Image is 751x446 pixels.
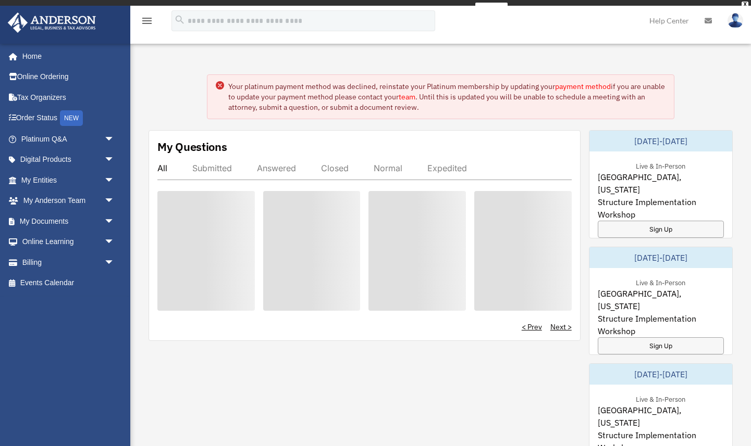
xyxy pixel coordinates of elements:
[141,15,153,27] i: menu
[141,18,153,27] a: menu
[60,110,83,126] div: NEW
[257,163,296,173] div: Answered
[104,170,125,191] span: arrow_drop_down
[321,163,349,173] div: Closed
[742,2,748,8] div: close
[7,129,130,149] a: Platinum Q&Aarrow_drop_down
[374,163,402,173] div: Normal
[243,3,471,15] div: Get a chance to win 6 months of Platinum for free just by filling out this
[104,232,125,253] span: arrow_drop_down
[399,92,415,101] a: team
[475,3,508,15] a: survey
[104,252,125,273] span: arrow_drop_down
[104,149,125,171] span: arrow_drop_down
[728,13,743,28] img: User Pic
[598,337,724,354] a: Sign Up
[589,131,732,151] div: [DATE]-[DATE]
[427,163,467,173] div: Expedited
[7,170,130,190] a: My Entitiesarrow_drop_down
[627,160,694,171] div: Live & In-Person
[7,190,130,211] a: My Anderson Teamarrow_drop_down
[5,12,99,33] img: Anderson Advisors Platinum Portal
[7,46,125,67] a: Home
[7,149,130,170] a: Digital Productsarrow_drop_down
[598,196,724,221] span: Structure Implementation Workshop
[7,211,130,232] a: My Documentsarrow_drop_down
[555,82,611,91] a: payment method
[7,232,130,252] a: Online Learningarrow_drop_down
[174,14,186,26] i: search
[598,171,724,196] span: [GEOGRAPHIC_DATA], [US_STATE]
[589,364,732,385] div: [DATE]-[DATE]
[7,67,130,87] a: Online Ordering
[192,163,232,173] div: Submitted
[157,163,167,173] div: All
[627,276,694,287] div: Live & In-Person
[7,108,130,129] a: Order StatusNEW
[157,139,227,155] div: My Questions
[627,393,694,404] div: Live & In-Person
[550,322,572,332] a: Next >
[598,312,724,337] span: Structure Implementation Workshop
[589,247,732,268] div: [DATE]-[DATE]
[7,273,130,294] a: Events Calendar
[104,211,125,232] span: arrow_drop_down
[7,252,130,273] a: Billingarrow_drop_down
[7,87,130,108] a: Tax Organizers
[598,287,724,312] span: [GEOGRAPHIC_DATA], [US_STATE]
[104,190,125,212] span: arrow_drop_down
[522,322,542,332] a: < Prev
[104,129,125,150] span: arrow_drop_down
[598,221,724,238] a: Sign Up
[228,81,666,112] div: Your platinum payment method was declined, reinstate your Platinum membership by updating your if...
[598,404,724,429] span: [GEOGRAPHIC_DATA], [US_STATE]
